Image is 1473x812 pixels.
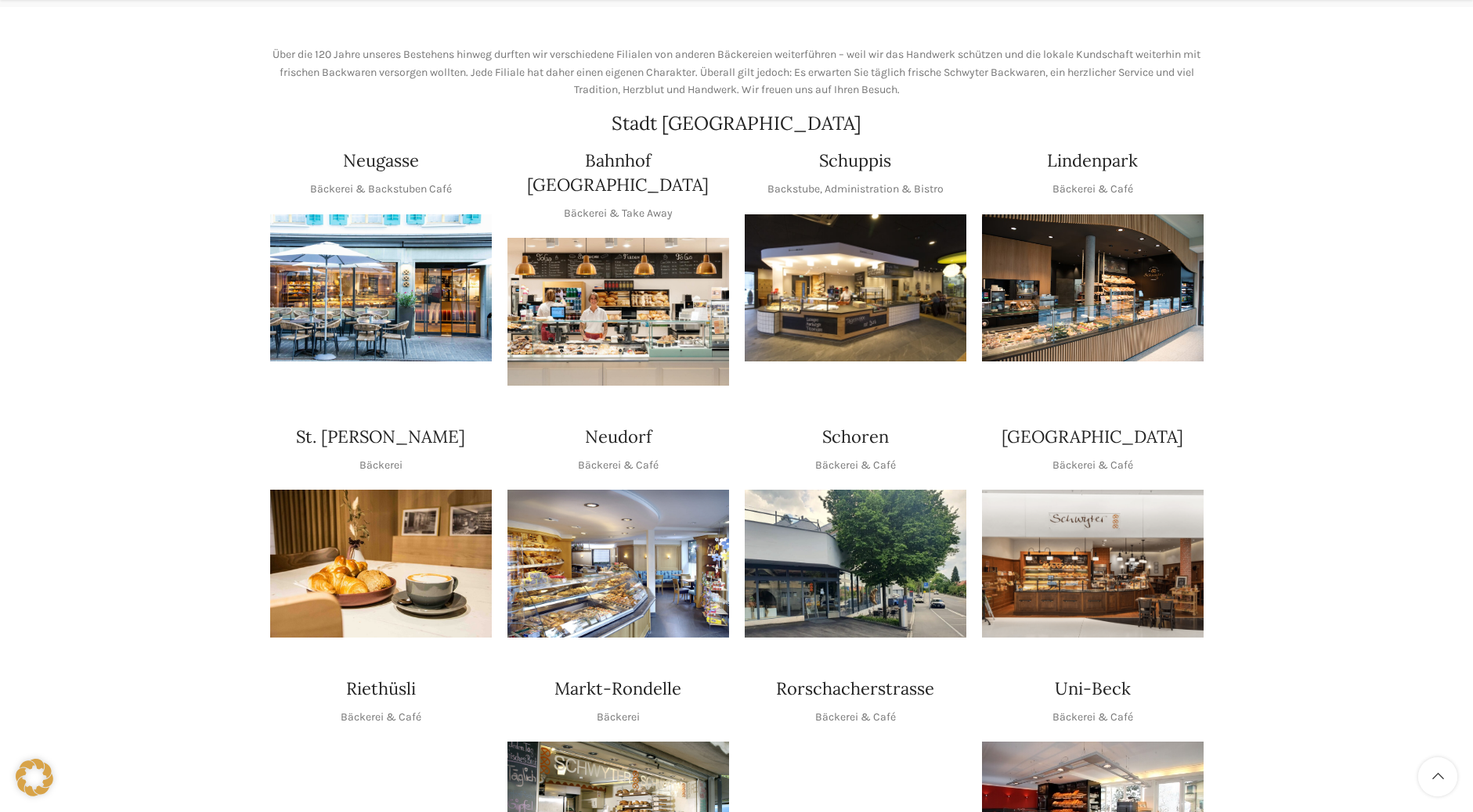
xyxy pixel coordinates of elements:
[1418,757,1457,796] a: Scroll to top button
[507,490,729,638] img: Neudorf_1
[507,149,729,197] h4: Bahnhof [GEOGRAPHIC_DATA]
[815,709,896,726] p: Bäckerei & Café
[507,490,729,638] div: 1 / 1
[270,490,492,638] img: schwyter-23
[1002,425,1183,449] h4: [GEOGRAPHIC_DATA]
[564,205,673,222] p: Bäckerei & Take Away
[819,149,891,173] h4: Schuppis
[554,677,681,701] h4: Markt-Rondelle
[745,490,966,638] div: 1 / 1
[1052,709,1133,726] p: Bäckerei & Café
[585,425,652,449] h4: Neudorf
[982,490,1204,638] div: 1 / 1
[270,114,1204,133] h2: Stadt [GEOGRAPHIC_DATA]
[270,490,492,638] div: 1 / 1
[270,46,1204,99] p: Über die 120 Jahre unseres Bestehens hinweg durften wir verschiedene Filialen von anderen Bäckere...
[776,677,934,701] h4: Rorschacherstrasse
[341,709,421,726] p: Bäckerei & Café
[597,709,640,726] p: Bäckerei
[982,214,1204,362] img: 017-e1571925257345
[507,238,729,386] img: Bahnhof St. Gallen
[296,425,465,449] h4: St. [PERSON_NAME]
[982,214,1204,362] div: 1 / 1
[270,214,492,362] div: 1 / 1
[507,238,729,386] div: 1 / 1
[343,149,419,173] h4: Neugasse
[745,214,966,362] img: 150130-Schwyter-013
[745,214,966,362] div: 1 / 1
[1052,181,1133,198] p: Bäckerei & Café
[310,181,452,198] p: Bäckerei & Backstuben Café
[359,457,403,474] p: Bäckerei
[767,181,944,198] p: Backstube, Administration & Bistro
[270,214,492,362] img: Neugasse
[815,457,896,474] p: Bäckerei & Café
[1047,149,1138,173] h4: Lindenpark
[745,490,966,638] img: 0842cc03-b884-43c1-a0c9-0889ef9087d6 copy
[982,490,1204,638] img: Schwyter-1800x900
[1055,677,1131,701] h4: Uni-Beck
[1052,457,1133,474] p: Bäckerei & Café
[822,425,889,449] h4: Schoren
[346,677,416,701] h4: Riethüsli
[578,457,659,474] p: Bäckerei & Café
